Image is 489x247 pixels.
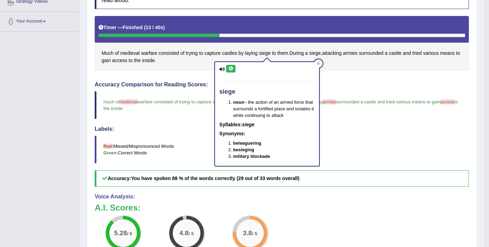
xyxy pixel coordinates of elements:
[423,50,439,57] span: Click to see word definition
[119,99,137,104] span: medieval
[440,50,455,57] span: Click to see word definition
[272,50,276,57] span: Click to see word definition
[259,50,271,57] span: Click to see word definition
[158,50,179,57] span: Click to see word definition
[222,50,237,57] span: Click to see word definition
[219,122,315,127] h5: Syllables:
[385,50,387,57] span: Click to see word definition
[123,25,143,30] b: Finished
[245,50,258,57] span: Click to see word definition
[233,99,315,119] li: – the action of an armed force that surrounds a fortified place and isolates it while continuing ...
[233,147,254,152] b: besieging
[219,131,315,136] h5: Synonyms:
[412,50,422,57] span: Click to see word definition
[290,50,304,57] span: Click to see word definition
[180,50,185,57] span: Click to see word definition
[199,50,203,57] span: Click to see word definition
[322,50,342,57] span: Click to see word definition
[205,50,221,57] span: Click to see word definition
[243,229,252,237] big: 3.8
[277,50,288,57] span: Click to see word definition
[95,203,140,212] b: A.I. Scores:
[440,99,454,104] span: access
[129,57,133,64] span: Click to see word definition
[95,126,469,132] h4: Labels:
[233,140,261,146] b: beleaguering
[163,25,165,30] b: )
[115,50,119,57] span: Click to see word definition
[359,50,384,57] span: Click to see word definition
[252,231,257,236] small: / 5
[343,50,358,57] span: Click to see word definition
[144,25,146,30] b: (
[233,154,270,159] b: military blockade
[103,144,113,149] b: Red:
[112,57,127,64] span: Click to see word definition
[336,99,440,104] span: surrounded a castle and tried various means to gain
[323,99,336,104] span: armies
[219,88,315,95] h4: siege
[95,170,469,187] h5: Accuracy:
[309,50,321,57] span: Click to see word definition
[179,229,189,237] big: 4.8
[95,194,469,200] h4: Voice Analysis:
[389,50,402,57] span: Click to see word definition
[186,50,198,57] span: Click to see word definition
[137,99,246,104] span: warfare consisted of trying to capture castles by laying
[242,122,255,127] em: siege
[456,50,460,57] span: Click to see word definition
[103,99,119,104] span: much of
[305,50,308,57] span: Click to see word definition
[102,57,111,64] span: Click to see word definition
[0,12,79,29] a: Your Account
[120,50,140,57] span: Click to see word definition
[141,50,157,57] span: Click to see word definition
[146,25,163,30] b: 13 / 40s
[98,25,165,30] h5: Timer —
[114,229,127,237] big: 5.28
[102,50,113,57] span: Click to see word definition
[403,50,411,57] span: Click to see word definition
[95,136,469,163] blockquote: Missed/Mispronounced Words Correct Words
[127,231,132,236] small: / 6
[103,99,459,111] span: to the inside
[134,57,140,64] span: Click to see word definition
[103,150,118,155] b: Green:
[189,231,194,236] small: / 5
[233,100,244,105] b: noun
[95,82,469,88] h4: Accuracy Comparison for Reading Scores:
[239,50,244,57] span: Click to see word definition
[142,57,155,64] span: Click to see word definition
[131,176,299,181] b: You have spoken 88 % of the words correctly (29 out of 33 words overall)
[95,16,469,71] div: . , .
